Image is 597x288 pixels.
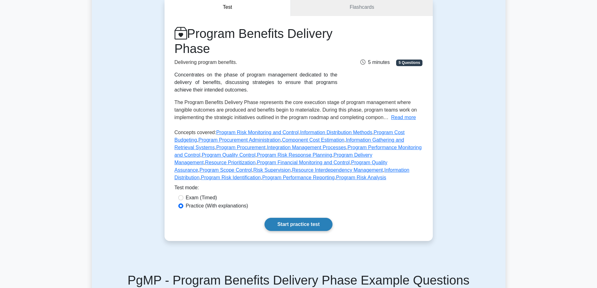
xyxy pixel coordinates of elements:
a: Integration Management Processes [267,145,346,150]
div: Concentrates on the phase of program management dedicated to the delivery of benefits, discussing... [175,71,338,94]
a: Program Risk Response Planning [257,152,332,158]
div: Test mode: [175,184,423,194]
span: 5 Questions [396,60,422,66]
a: Resource Prioritization [205,160,255,165]
span: 5 minutes [360,60,390,65]
button: Read more [391,114,416,121]
a: Program Quality Control [202,152,256,158]
a: Component Cost Estimation [282,137,344,143]
h1: Program Benefits Delivery Phase [175,26,338,56]
p: Concepts covered: , , , , , , , , , , , , , , , , , , , , , [175,129,423,184]
a: Program Risk Identification [201,175,261,180]
a: Risk Supervision [253,167,291,173]
h5: PgMP - Program Benefits Delivery Phase Example Questions [99,273,498,288]
a: Program Cost Budgeting [175,130,405,143]
a: Program Procurement [216,145,265,150]
span: The Program Benefits Delivery Phase represents the core execution stage of program management whe... [175,100,417,120]
a: Program Risk Monitoring and Control [216,130,299,135]
label: Practice (With explanations) [186,202,248,210]
a: Start practice test [264,218,333,231]
a: Program Procurement Administration [198,137,280,143]
a: Resource Interdependency Management [292,167,383,173]
a: Program Risk Analysis [336,175,386,180]
a: Program Financial Monitoring and Control [257,160,350,165]
a: Program Performance Reporting [262,175,335,180]
label: Exam (Timed) [186,194,217,202]
p: Delivering program benefits. [175,59,338,66]
a: Program Scope Control [200,167,252,173]
a: Information Distribution Methods [300,130,372,135]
